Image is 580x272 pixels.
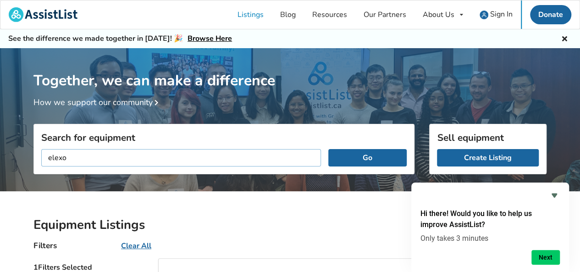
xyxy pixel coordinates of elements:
[420,190,560,265] div: Hi there! Would you like to help us improve AssistList?
[188,33,232,44] a: Browse Here
[420,234,560,243] p: Only takes 3 minutes
[437,132,539,144] h3: Sell equipment
[490,9,513,19] span: Sign In
[8,34,232,44] h5: See the difference we made together in [DATE]! 🎉
[531,250,560,265] button: Next question
[121,241,151,251] u: Clear All
[530,5,571,24] a: Donate
[9,7,77,22] img: assistlist-logo
[480,11,488,19] img: user icon
[33,217,547,233] h2: Equipment Listings
[471,0,521,29] a: user icon Sign In
[328,149,407,167] button: Go
[33,240,57,251] h4: Filters
[272,0,304,29] a: Blog
[41,149,321,167] input: I am looking for...
[229,0,272,29] a: Listings
[33,48,547,90] h1: Together, we can make a difference
[355,0,414,29] a: Our Partners
[41,132,407,144] h3: Search for equipment
[33,97,162,108] a: How we support our community
[420,208,560,230] h2: Hi there! Would you like to help us improve AssistList?
[423,11,454,18] div: About Us
[304,0,355,29] a: Resources
[549,190,560,201] button: Hide survey
[437,149,539,167] a: Create Listing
